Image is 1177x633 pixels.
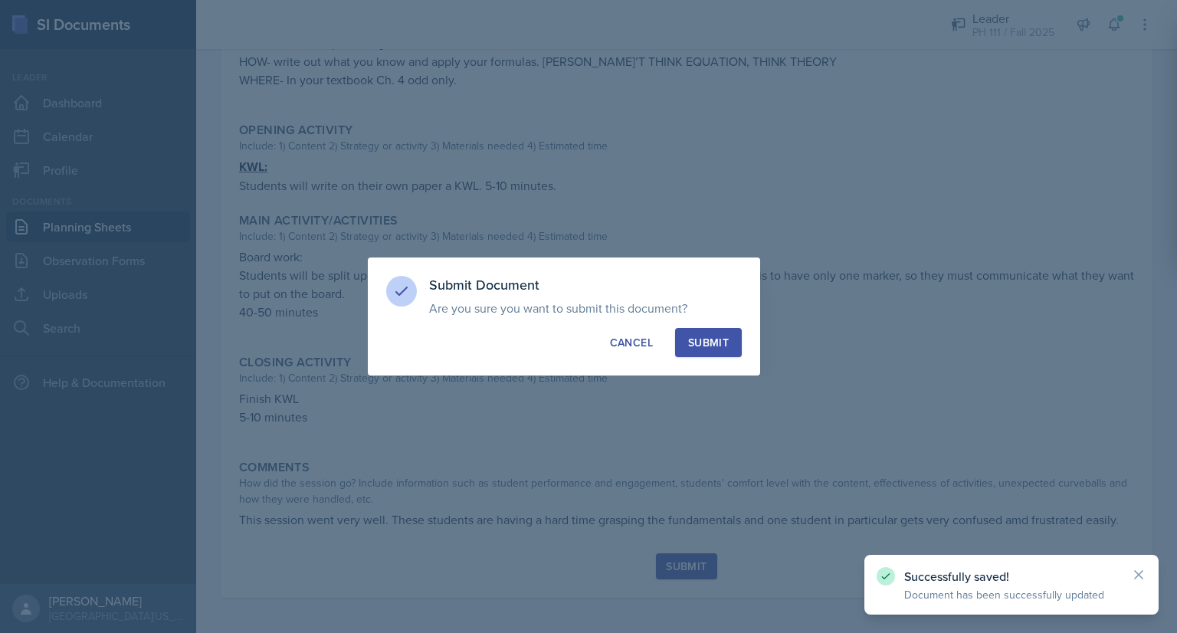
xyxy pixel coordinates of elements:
[597,328,666,357] button: Cancel
[904,569,1119,584] p: Successfully saved!
[904,587,1119,602] p: Document has been successfully updated
[688,335,729,350] div: Submit
[610,335,653,350] div: Cancel
[429,300,742,316] p: Are you sure you want to submit this document?
[675,328,742,357] button: Submit
[429,276,742,294] h3: Submit Document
